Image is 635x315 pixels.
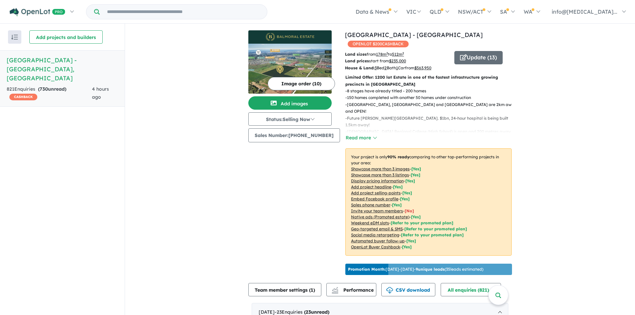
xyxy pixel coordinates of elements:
[392,202,402,207] span: [ Yes ]
[351,184,391,189] u: Add project headline
[400,196,410,201] span: [ Yes ]
[345,128,517,142] p: - [DEMOGRAPHIC_DATA] Regional College (High School) is open and 200 metres away from the estate! ...
[345,58,369,63] b: Land prices
[345,65,375,70] b: House & Land:
[248,112,332,126] button: Status:Selling Now
[345,51,449,58] p: from
[345,134,377,142] button: Read more
[348,267,386,272] b: Promotion Month:
[311,287,313,293] span: 1
[416,267,445,272] b: 9 unique leads
[402,244,412,249] span: [Yes]
[345,88,517,94] p: - 8 stages have already titled - 200 homes
[38,86,66,92] strong: ( unread)
[411,172,420,177] span: [ Yes ]
[345,31,483,39] a: [GEOGRAPHIC_DATA] - [GEOGRAPHIC_DATA]
[345,94,517,101] p: - 150 homes completed with another 50 homes under construction
[7,85,92,101] div: 821 Enquir ies
[92,86,109,100] span: 4 hours ago
[386,287,393,294] img: download icon
[9,94,37,100] span: CASHBACK
[454,51,503,64] button: Update (13)
[406,238,416,243] span: [Yes]
[345,58,449,64] p: start from
[375,65,377,70] u: 3
[351,238,405,243] u: Automated buyer follow-up
[351,214,409,219] u: Native ads (Promoted estate)
[381,283,435,296] button: CSV download
[552,8,617,15] span: info@[MEDICAL_DATA]...
[411,166,421,171] span: [ Yes ]
[251,33,329,41] img: Balmoral Estate - Strathtulloh Logo
[405,178,415,183] span: [ Yes ]
[345,115,517,129] p: - Future [PERSON_NAME][GEOGRAPHIC_DATA]. $1bn, 24-hour hospital is being built 1.5km away!
[101,5,266,19] input: Try estate name, suburb, builder or developer
[248,96,332,110] button: Add images
[333,287,374,293] span: Performance
[29,30,103,44] button: Add projects and builders
[351,178,404,183] u: Display pricing information
[348,266,483,272] p: [DATE] - [DATE] - ( 35 leads estimated)
[402,190,412,195] span: [ Yes ]
[306,309,311,315] span: 23
[351,172,409,177] u: Showcase more than 3 listings
[396,65,398,70] u: 1
[388,52,404,57] span: to
[387,154,409,159] b: 90 % ready
[268,77,335,90] button: Image order (10)
[441,283,501,296] button: All enquiries (821)
[345,65,449,71] p: Bed Bath Car from
[7,56,118,83] h5: [GEOGRAPHIC_DATA] - [GEOGRAPHIC_DATA] , [GEOGRAPHIC_DATA]
[248,30,332,94] a: Balmoral Estate - Strathtulloh LogoBalmoral Estate - Strathtulloh
[351,196,398,201] u: Embed Facebook profile
[392,52,404,57] u: 512 m
[248,44,332,94] img: Balmoral Estate - Strathtulloh
[405,208,414,213] span: [ No ]
[275,309,329,315] span: - 23 Enquir ies
[404,226,467,231] span: [Refer to your promoted plan]
[384,65,387,70] u: 2
[351,166,410,171] u: Showcase more than 3 images
[351,208,403,213] u: Invite your team members
[393,184,403,189] span: [ Yes ]
[345,52,367,57] b: Land sizes
[414,65,431,70] u: $ 563,950
[304,309,329,315] strong: ( unread)
[345,148,512,256] p: Your project is only comparing to other top-performing projects in your area: - - - - - - - - - -...
[402,51,404,55] sup: 2
[332,289,338,294] img: bar-chart.svg
[351,226,403,231] u: Geo-targeted email & SMS
[11,35,18,40] img: sort.svg
[40,86,48,92] span: 730
[376,52,388,57] u: 178 m
[351,202,390,207] u: Sales phone number
[389,58,406,63] u: $ 235,000
[351,244,400,249] u: OpenLot Buyer Cashback
[351,220,389,225] u: Weekend eDM slots
[351,232,399,237] u: Social media retargeting
[351,190,401,195] u: Add project selling-points
[248,283,321,296] button: Team member settings (1)
[386,51,388,55] sup: 2
[345,74,512,88] p: Limited Offer: 1200 lot Estate in one of the fastest infrastructure growing precincts in [GEOGRAP...
[248,128,340,142] button: Sales Number:[PHONE_NUMBER]
[401,232,464,237] span: [Refer to your promoted plan]
[391,220,453,225] span: [Refer to your promoted plan]
[10,8,65,16] img: Openlot PRO Logo White
[411,214,421,219] span: [Yes]
[332,287,338,291] img: line-chart.svg
[348,41,409,47] span: OPENLOT $ 200 CASHBACK
[345,101,517,115] p: - [GEOGRAPHIC_DATA], [GEOGRAPHIC_DATA] and [GEOGRAPHIC_DATA] are 2km away and OPEN!
[326,283,376,296] button: Performance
